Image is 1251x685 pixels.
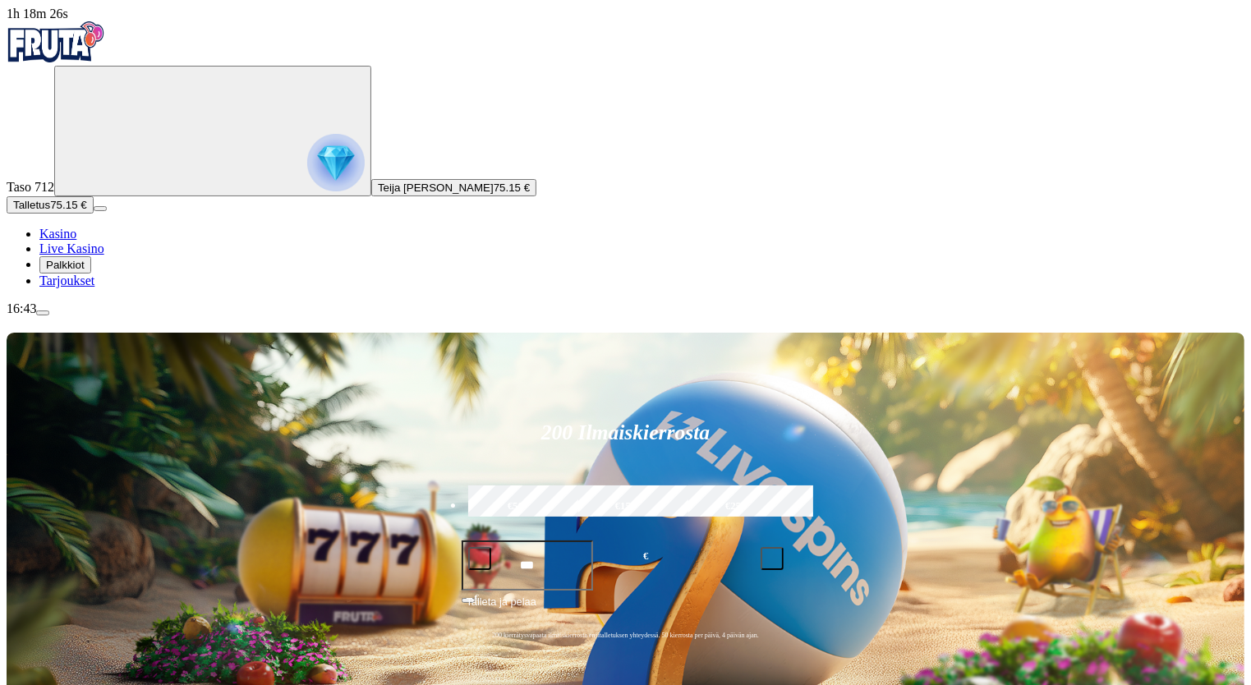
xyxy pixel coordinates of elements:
[50,199,86,211] span: 75.15 €
[684,483,788,531] label: €250
[39,241,104,255] a: Live Kasino
[494,182,530,194] span: 75.15 €
[761,547,784,570] button: plus icon
[378,182,494,194] span: Teija [PERSON_NAME]
[7,227,1244,288] nav: Main menu
[13,199,50,211] span: Talletus
[643,549,648,564] span: €
[7,7,68,21] span: user session time
[7,196,94,214] button: Talletusplus icon75.15 €
[39,274,94,287] a: Tarjoukset
[468,547,491,570] button: minus icon
[54,66,371,196] button: reward progress
[7,21,105,62] img: Fruta
[94,206,107,211] button: menu
[7,21,1244,288] nav: Primary
[7,51,105,65] a: Fruta
[39,227,76,241] a: Kasino
[39,256,91,274] button: Palkkiot
[574,483,678,531] label: €150
[7,180,54,194] span: Taso 712
[7,301,36,315] span: 16:43
[307,134,365,191] img: reward progress
[464,483,568,531] label: €50
[36,310,49,315] button: menu
[371,179,536,196] button: Teija [PERSON_NAME]75.15 €
[462,593,790,624] button: Talleta ja pelaa
[475,592,480,602] span: €
[467,594,536,623] span: Talleta ja pelaa
[46,259,85,271] span: Palkkiot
